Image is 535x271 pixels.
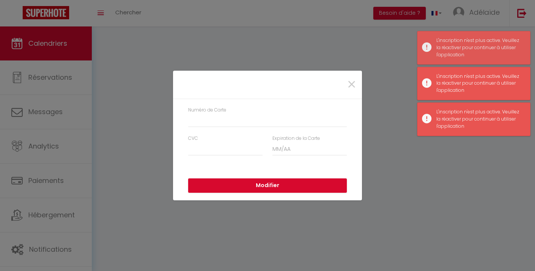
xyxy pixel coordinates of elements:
[188,178,347,193] button: Modifier
[188,107,226,114] label: Numéro de Carte
[436,108,523,130] div: L'inscription n'est plus active. Veuillez la réactiver pour continuer à utiliser l'application
[188,135,198,142] label: CVC
[436,37,523,59] div: L'inscription n'est plus active. Veuillez la réactiver pour continuer à utiliser l'application
[436,73,523,94] div: L'inscription n'est plus active. Veuillez la réactiver pour continuer à utiliser l'application
[347,73,356,96] span: ×
[272,142,347,156] input: MM/AA
[347,77,356,93] button: Close
[272,135,320,142] label: Expiration de la Carte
